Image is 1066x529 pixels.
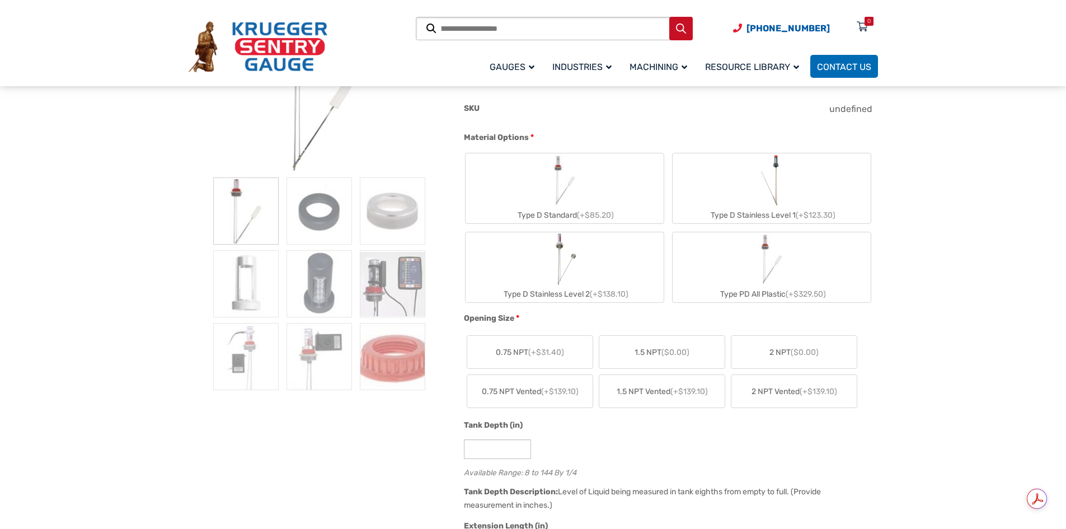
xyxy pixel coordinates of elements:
[464,133,529,142] span: Material Options
[705,62,799,72] span: Resource Library
[464,313,514,323] span: Opening Size
[464,487,821,510] div: Level of Liquid being measured in tank eighths from empty to full. (Provide measurement in inches.)
[530,132,534,143] abbr: required
[213,177,279,245] img: At A Glance
[617,386,708,397] span: 1.5 NPT Vented
[464,466,872,476] div: Available Range: 8 to 144 By 1/4
[661,348,689,357] span: ($0.00)
[817,62,871,72] span: Contact Us
[528,348,564,357] span: (+$31.40)
[546,53,623,79] a: Industries
[464,487,558,497] span: Tank Depth Description:
[496,347,564,358] span: 0.75 NPT
[466,207,664,223] div: Type D Standard
[630,62,687,72] span: Machining
[464,104,480,113] span: SKU
[673,286,871,302] div: Type PD All Plastic
[829,104,872,114] span: undefined
[483,53,546,79] a: Gauges
[746,23,830,34] span: [PHONE_NUMBER]
[466,232,664,302] label: Type D Stainless Level 2
[466,153,664,223] label: Type D Standard
[670,387,708,396] span: (+$139.10)
[421,18,442,39] a: View full-screen image gallery
[673,232,871,302] label: Type PD All Plastic
[867,17,871,26] div: 0
[490,62,534,72] span: Gauges
[464,420,523,430] span: Tank Depth (in)
[516,312,519,324] abbr: required
[810,55,878,78] a: Contact Us
[673,153,871,223] label: Type D Stainless Level 1
[541,387,579,396] span: (+$139.10)
[360,177,425,245] img: At A Glance - Image 3
[757,153,786,207] img: Chemical Sight Gauge
[786,289,826,299] span: (+$329.50)
[796,210,835,220] span: (+$123.30)
[791,348,819,357] span: ($0.00)
[287,250,352,317] img: At A Glance - Image 5
[577,210,614,220] span: (+$85.20)
[673,207,871,223] div: Type D Stainless Level 1
[466,286,664,302] div: Type D Stainless Level 2
[733,21,830,35] a: Phone Number (920) 434-8860
[482,386,579,397] span: 0.75 NPT Vented
[213,250,279,317] img: At A Glance - Image 4
[752,386,837,397] span: 2 NPT Vented
[769,347,819,358] span: 2 NPT
[552,62,612,72] span: Industries
[360,323,425,390] img: At A Glance - Image 9
[189,21,327,73] img: Krueger Sentry Gauge
[590,289,628,299] span: (+$138.10)
[698,53,810,79] a: Resource Library
[252,10,387,177] img: At A Glance
[635,347,689,358] span: 1.5 NPT
[360,250,425,317] img: At A Glance - Image 6
[623,53,698,79] a: Machining
[213,323,279,390] img: At A Glance - Image 7
[287,177,352,245] img: At A Glance - Image 2
[800,387,837,396] span: (+$139.10)
[287,323,352,390] img: At A Glance - Image 8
